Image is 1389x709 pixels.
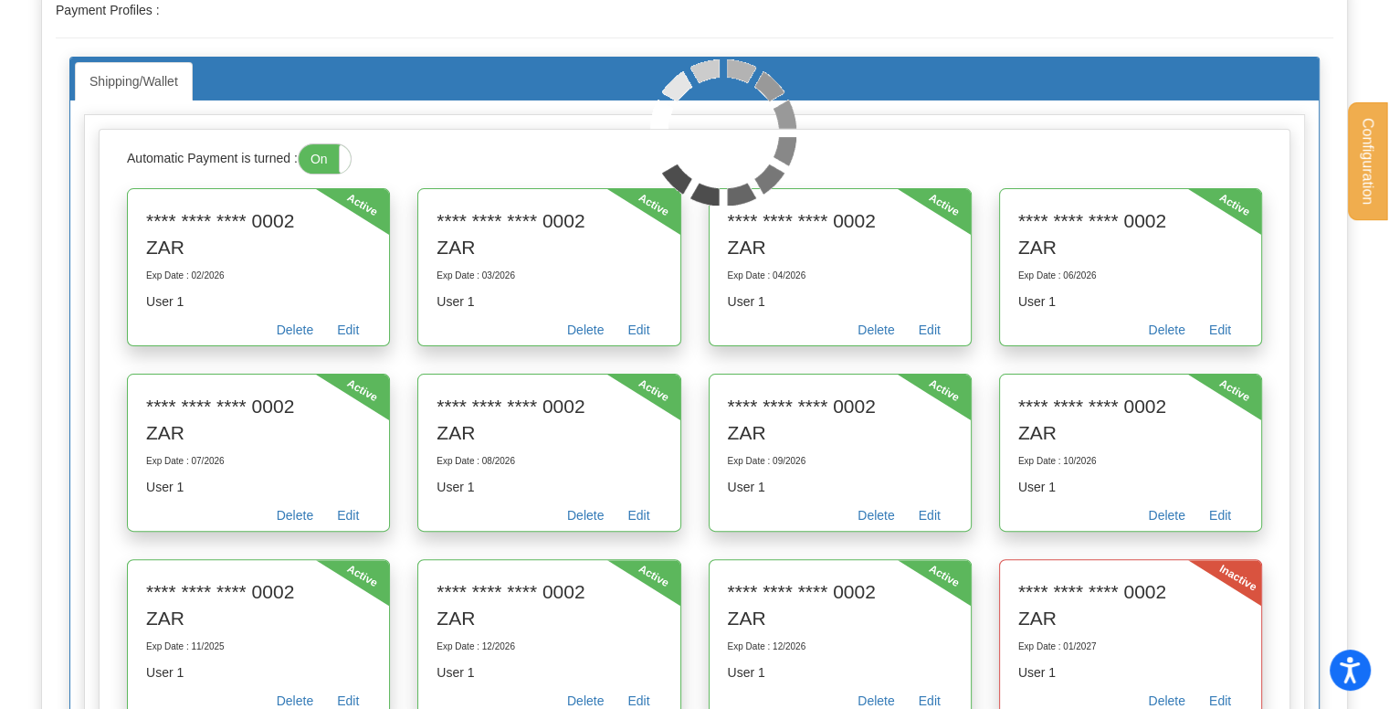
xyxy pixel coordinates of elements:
p: Exp Date : 02/2026 [146,270,371,282]
p: User 1 [437,478,661,496]
a: Edit [325,505,371,531]
a: Edit [1197,505,1243,531]
p: Exp Date : 03/2026 [437,270,661,282]
p: Exp Date : 08/2026 [437,455,661,468]
div: Active [1216,376,1225,389]
p: Exp Date : 07/2026 [146,455,371,468]
p: User 1 [728,663,952,682]
a: Delete [846,505,906,531]
div: Active [344,561,353,575]
div: Inactive [1216,561,1225,575]
div: Active [635,376,643,389]
div: Active [344,376,353,389]
div: Active [635,561,643,575]
img: loader.gif [650,59,796,206]
p: Exp Date : 04/2026 [728,270,952,282]
a: Delete [555,505,616,531]
p: User 1 [437,292,661,311]
p: Exp Date : 06/2026 [1018,270,1243,282]
p: Exp Date : 10/2026 [1018,455,1243,468]
a: Delete [555,320,616,345]
a: Edit [325,320,371,345]
a: Edit [616,320,661,345]
div: Active [925,376,933,389]
div: Active [925,561,933,575]
button: Configuration [1348,102,1387,220]
a: Edit [907,320,952,345]
a: Delete [265,320,325,345]
a: Delete [1136,320,1196,345]
a: Edit [907,505,952,531]
p: User 1 [1018,478,1243,496]
p: Exp Date : 12/2026 [728,640,952,653]
a: Delete [1136,505,1196,531]
p: Exp Date : 12/2026 [437,640,661,653]
p: User 1 [146,663,371,682]
p: User 1 [146,478,371,496]
p: User 1 [1018,663,1243,682]
a: Delete [846,320,906,345]
p: User 1 [146,292,371,311]
p: User 1 [1018,292,1243,311]
a: Delete [265,505,325,531]
p: User 1 [728,292,952,311]
p: Exp Date : 01/2027 [1018,640,1243,653]
a: Edit [1197,320,1243,345]
p: User 1 [728,478,952,496]
p: Exp Date : 11/2025 [146,640,371,653]
p: User 1 [437,663,661,682]
p: Exp Date : 09/2026 [728,455,952,468]
a: Edit [616,505,661,531]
